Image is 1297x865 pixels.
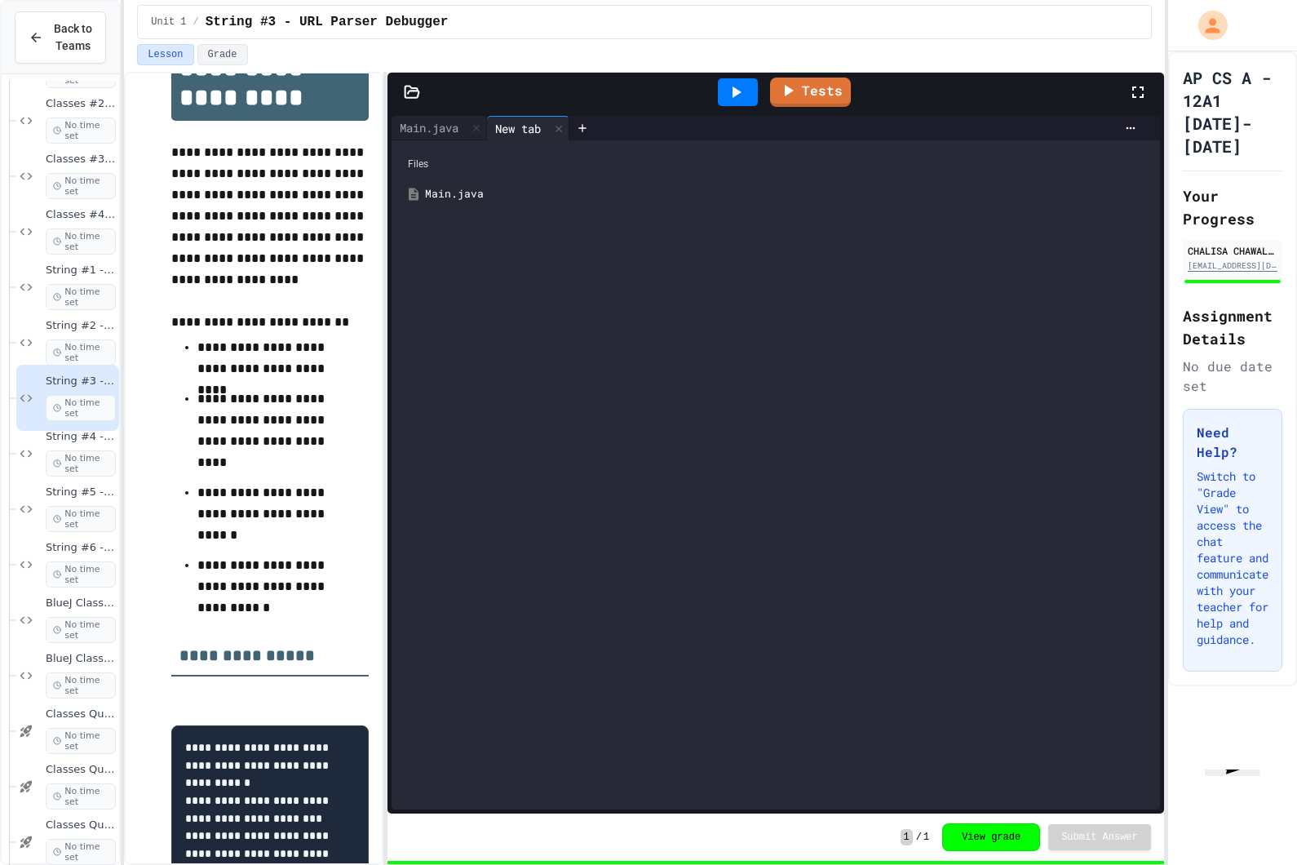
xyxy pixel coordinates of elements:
[1183,66,1282,157] h1: AP CS A - 12A1 [DATE]-[DATE]
[46,506,116,532] span: No time set
[46,153,116,166] span: Classes #3 - Customer.getInitials()
[46,486,116,499] span: String #5 - Password Security Validator
[46,284,116,310] span: No time set
[923,831,929,844] span: 1
[1181,7,1232,44] div: My Account
[1061,831,1138,844] span: Submit Answer
[137,44,193,65] button: Lesson
[392,119,467,136] div: Main.java
[916,831,922,844] span: /
[400,149,1152,180] div: Files
[901,829,913,845] span: 1
[46,118,116,144] span: No time set
[206,12,449,32] span: String #3 - URL Parser Debugger
[487,116,569,140] div: New tab
[46,708,116,721] span: Classes Quiz #1 - Objects and Instantiation
[1048,824,1151,850] button: Submit Answer
[15,11,106,64] button: Back to Teams
[46,450,116,477] span: No time set
[392,116,487,140] div: Main.java
[1197,423,1268,462] h3: Need Help?
[46,617,116,643] span: No time set
[46,430,116,444] span: String #4 - Social Media Hashtag
[46,541,116,555] span: String #6 - Social Media Mention Analyzer
[46,597,116,610] span: BlueJ Classes #1 - Point Class
[1188,243,1277,258] div: CHALISA CHAWALPIPATPON
[46,339,116,366] span: No time set
[1183,357,1282,396] div: No due date set
[942,823,1040,851] button: View grade
[770,78,851,107] a: Tests
[46,395,116,421] span: No time set
[46,208,116,222] span: Classes #4 - Customer Validation
[46,561,116,588] span: No time set
[46,228,116,255] span: No time set
[1183,304,1282,350] h2: Assignment Details
[151,16,186,29] span: Unit 1
[197,44,248,65] button: Grade
[46,173,116,199] span: No time set
[487,120,549,137] div: New tab
[46,264,116,277] span: String #1 - Message Builder Fix
[46,375,116,388] span: String #3 - URL Parser Debugger
[46,728,116,754] span: No time set
[1197,468,1268,648] p: Switch to "Grade View" to access the chat feature and communicate with your teacher for help and ...
[1183,184,1282,230] h2: Your Progress
[425,186,1150,202] div: Main.java
[46,652,116,666] span: BlueJ Classes #2 - Dice Class
[46,97,116,111] span: Classes #2 - Override .toString() Car2.java
[46,672,116,699] span: No time set
[1198,770,1282,850] iframe: chat widget
[193,16,199,29] span: /
[46,783,116,810] span: No time set
[46,839,116,865] span: No time set
[53,20,92,55] span: Back to Teams
[46,319,116,333] span: String #2 - Name Badge Creator
[46,818,116,832] span: Classes Quiz #3 - Calling Instance Methods - Topic 1.14
[46,763,116,777] span: Classes Quiz #2 - Objects and Instantiation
